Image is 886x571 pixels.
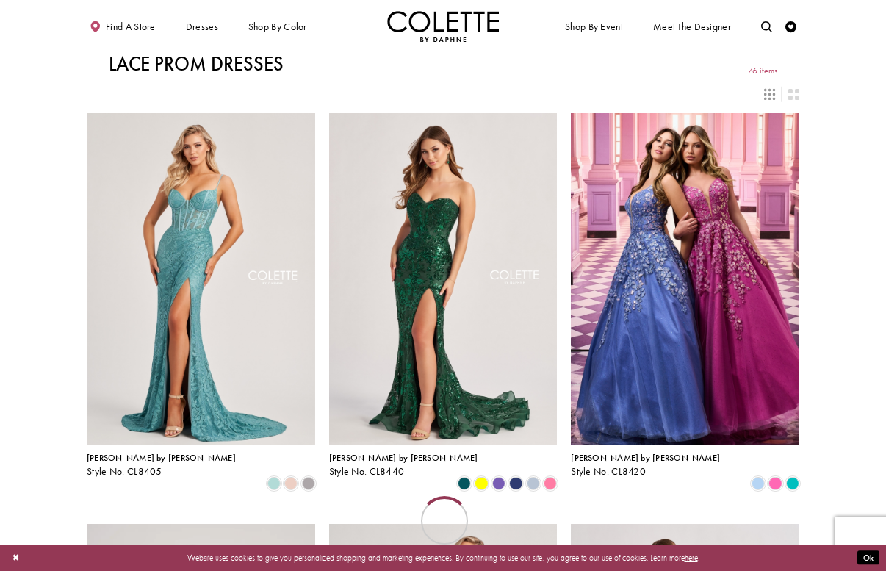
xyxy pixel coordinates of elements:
i: Yellow [475,477,488,490]
div: Colette by Daphne Style No. CL8405 [87,453,236,477]
button: Close Dialog [7,548,25,568]
i: Periwinkle [752,477,765,490]
h1: Lace Prom Dresses [109,53,284,75]
span: Dresses [186,21,218,32]
a: Visit Colette by Daphne Style No. CL8440 Page [329,113,558,445]
div: Layout Controls [80,82,806,106]
a: Toggle search [758,11,775,42]
a: Meet the designer [650,11,734,42]
i: Spruce [458,477,471,490]
span: Dresses [183,11,221,42]
span: Switch layout to 3 columns [764,89,775,100]
a: Find a store [87,11,158,42]
span: [PERSON_NAME] by [PERSON_NAME] [87,452,236,464]
a: Visit Colette by Daphne Style No. CL8420 Page [571,113,799,445]
span: Style No. CL8420 [571,465,646,478]
div: Colette by Daphne Style No. CL8440 [329,453,478,477]
a: here [685,553,698,563]
i: Smoke [302,477,315,490]
i: Jade [786,477,799,490]
span: Meet the designer [653,21,731,32]
span: Shop By Event [562,11,625,42]
a: Visit Colette by Daphne Style No. CL8405 Page [87,113,315,445]
i: Ice Blue [527,477,540,490]
i: Sea Glass [267,477,281,490]
span: 76 items [748,66,777,76]
span: Style No. CL8440 [329,465,405,478]
div: Colette by Daphne Style No. CL8420 [571,453,720,477]
span: Shop by color [245,11,309,42]
p: Website uses cookies to give you personalized shopping and marketing experiences. By continuing t... [80,550,806,565]
i: Navy Blue [509,477,522,490]
span: [PERSON_NAME] by [PERSON_NAME] [329,452,478,464]
img: Colette by Daphne [387,11,499,42]
span: Shop by color [248,21,307,32]
span: Style No. CL8405 [87,465,162,478]
i: Cotton Candy [544,477,557,490]
a: Visit Home Page [387,11,499,42]
a: Check Wishlist [782,11,799,42]
span: Shop By Event [565,21,623,32]
i: Pink [768,477,782,490]
span: [PERSON_NAME] by [PERSON_NAME] [571,452,720,464]
i: Rose [284,477,298,490]
span: Switch layout to 2 columns [788,89,799,100]
span: Find a store [106,21,156,32]
button: Submit Dialog [857,551,879,565]
i: Violet [492,477,505,490]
